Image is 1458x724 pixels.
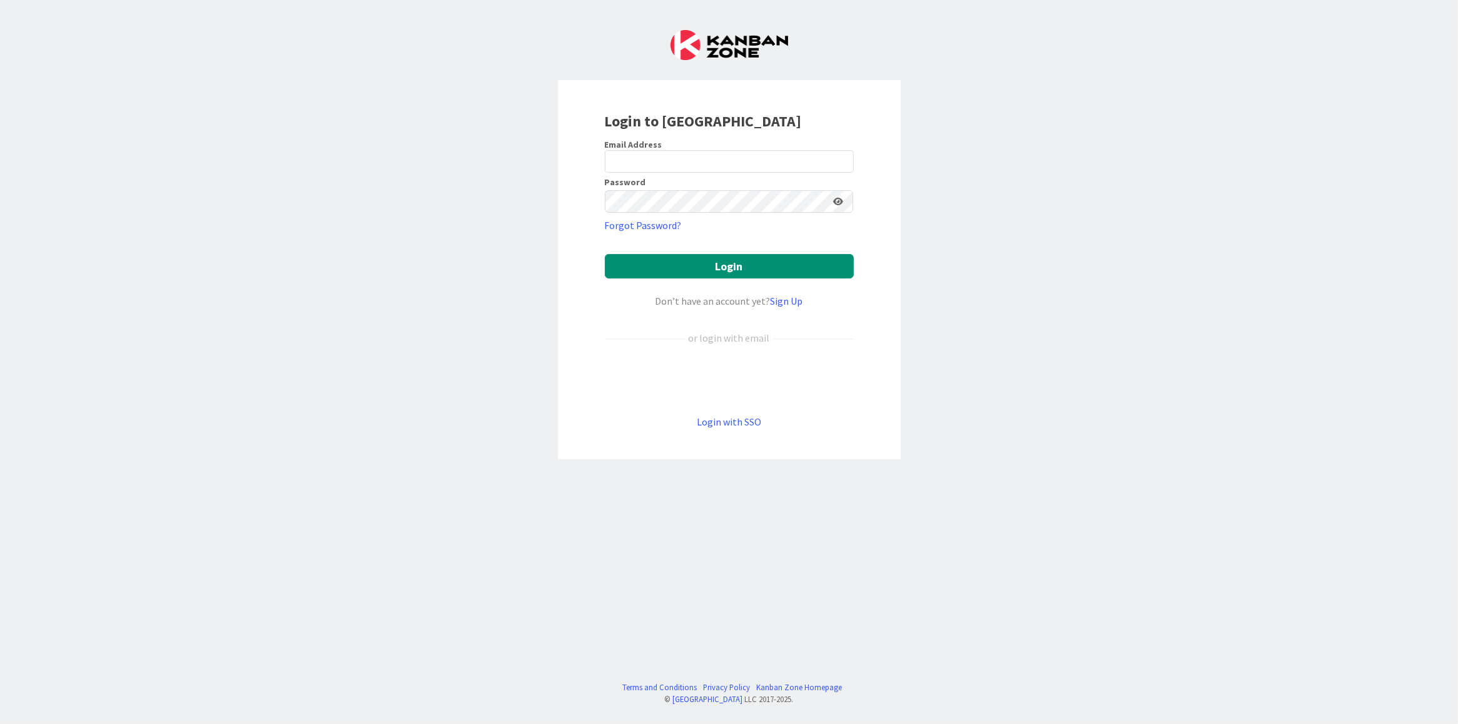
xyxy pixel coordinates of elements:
label: Password [605,178,646,186]
a: Kanban Zone Homepage [756,681,842,693]
div: or login with email [686,330,773,345]
a: Login with SSO [697,416,761,428]
button: Login [605,254,854,278]
div: Don’t have an account yet? [605,293,854,308]
img: Kanban Zone [671,30,788,60]
a: Sign Up [771,295,803,307]
a: Terms and Conditions [622,681,697,693]
a: Privacy Policy [703,681,750,693]
b: Login to [GEOGRAPHIC_DATA] [605,111,802,131]
a: [GEOGRAPHIC_DATA] [673,694,743,704]
label: Email Address [605,139,662,150]
a: Forgot Password? [605,218,682,233]
iframe: Sign in with Google Button [599,366,860,394]
div: © LLC 2017- 2025 . [616,693,842,705]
